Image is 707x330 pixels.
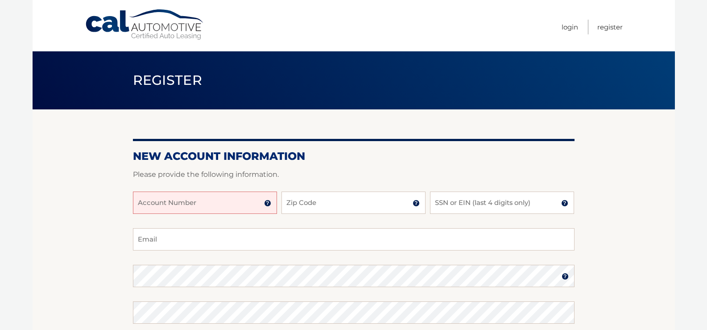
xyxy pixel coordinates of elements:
[562,273,569,280] img: tooltip.svg
[133,150,575,163] h2: New Account Information
[85,9,205,41] a: Cal Automotive
[264,200,271,207] img: tooltip.svg
[133,192,277,214] input: Account Number
[133,168,575,181] p: Please provide the following information.
[430,192,574,214] input: SSN or EIN (last 4 digits only)
[281,192,426,214] input: Zip Code
[597,20,623,34] a: Register
[133,72,203,88] span: Register
[413,200,420,207] img: tooltip.svg
[133,228,575,251] input: Email
[562,20,578,34] a: Login
[561,200,568,207] img: tooltip.svg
